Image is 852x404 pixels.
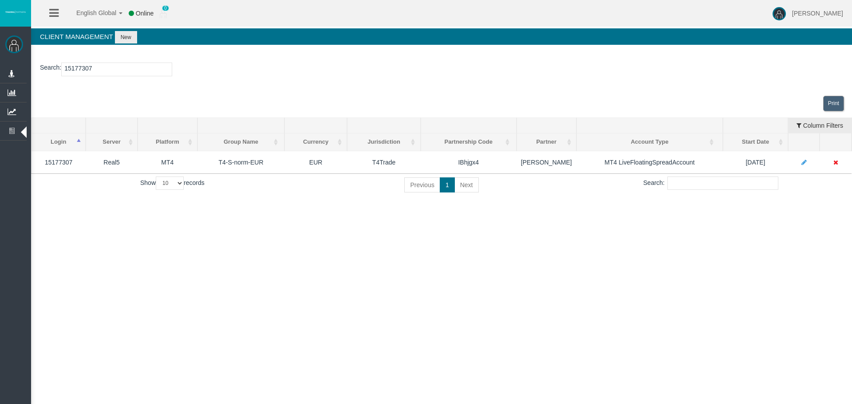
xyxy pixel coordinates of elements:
[86,133,137,151] th: Server: activate to sort column ascending
[156,177,184,190] select: Showrecords
[803,115,843,129] span: Column Filters
[576,151,723,173] td: MT4 LiveFloatingSpreadAccount
[4,10,27,14] img: logo.svg
[643,177,778,190] label: Search:
[421,133,517,151] th: Partnership Code: activate to sort column ascending
[723,133,788,151] th: Start Date: activate to sort column ascending
[823,96,844,111] a: View print view
[136,10,154,17] span: Online
[833,159,838,165] i: Move client to direct
[723,151,788,173] td: [DATE]
[160,9,167,18] img: user_small.png
[40,63,843,76] p: :
[792,10,843,17] span: [PERSON_NAME]
[576,133,723,151] th: Account Type: activate to sort column ascending
[197,133,284,151] th: Group Name: activate to sort column ascending
[440,177,455,192] a: 1
[828,100,839,106] span: Print
[197,151,284,173] td: T4-S-norm-EUR
[138,151,197,173] td: MT4
[32,133,86,151] th: Login: activate to sort column descending
[40,33,113,40] span: Client Management
[517,133,576,151] th: Partner: activate to sort column ascending
[667,177,778,190] input: Search:
[40,63,59,73] label: Search
[115,31,137,43] button: New
[284,151,347,173] td: EUR
[162,5,169,11] span: 0
[789,118,851,133] button: Column Filters
[517,151,576,173] td: [PERSON_NAME]
[404,177,440,192] a: Previous
[32,151,86,173] td: 15177307
[86,151,137,173] td: Real5
[773,7,786,20] img: user-image
[138,133,197,151] th: Platform: activate to sort column ascending
[347,133,421,151] th: Jurisdiction: activate to sort column ascending
[284,133,347,151] th: Currency: activate to sort column ascending
[421,151,517,173] td: IBhjgx4
[454,177,479,192] a: Next
[347,151,421,173] td: T4Trade
[140,177,205,190] label: Show records
[65,9,116,16] span: English Global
